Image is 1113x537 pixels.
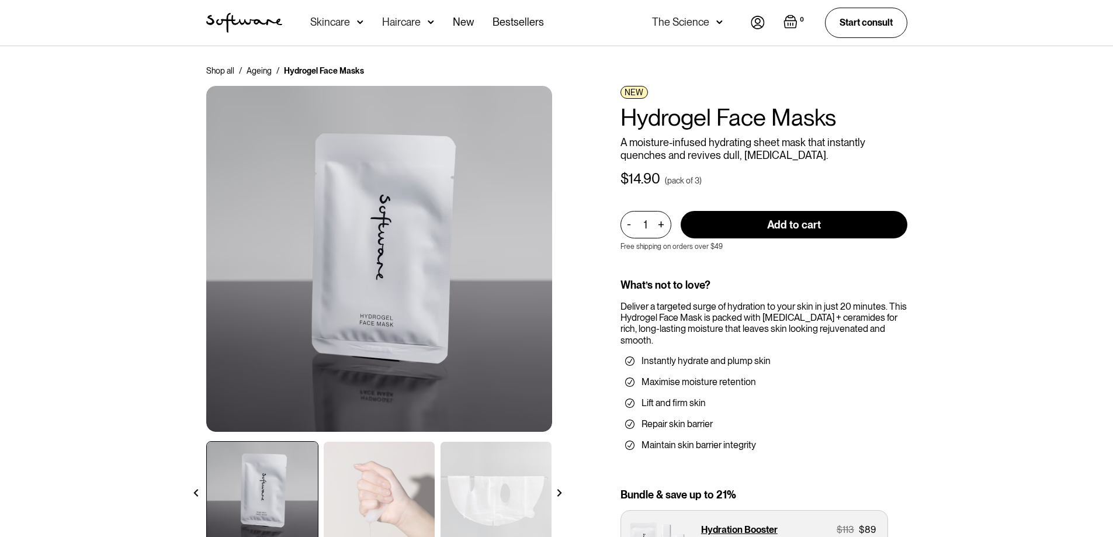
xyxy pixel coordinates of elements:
[625,397,903,409] li: Lift and firm skin
[206,13,282,33] a: home
[798,15,806,25] div: 0
[837,524,842,535] div: $
[716,16,723,28] img: arrow down
[357,16,363,28] img: arrow down
[428,16,434,28] img: arrow down
[620,489,907,501] div: Bundle & save up to 21%
[842,524,854,535] div: 113
[625,439,903,451] li: Maintain skin barrier integrity
[620,301,907,346] div: Deliver a targeted surge of hydration to your skin in just 20 minutes. This Hydrogel Face Mask is...
[825,8,907,37] a: Start consult
[625,418,903,430] li: Repair skin barrier
[652,16,709,28] div: The Science
[192,489,200,497] img: arrow left
[382,16,421,28] div: Haircare
[865,524,876,535] div: 89
[620,279,907,292] div: What’s not to love?
[239,65,242,77] div: /
[665,175,702,186] div: (pack of 3)
[859,524,865,535] div: $
[206,13,282,33] img: Software Logo
[625,355,903,367] li: Instantly hydrate and plump skin
[620,171,629,188] div: $
[625,376,903,388] li: Maximise moisture retention
[556,489,563,497] img: arrow right
[620,86,648,99] div: NEW
[284,65,364,77] div: Hydrogel Face Masks
[620,242,723,251] p: Free shipping on orders over $49
[701,524,778,535] p: Hydration Booster
[620,103,907,131] h1: Hydrogel Face Masks
[206,65,234,77] a: Shop all
[783,15,806,31] a: Open cart
[276,65,279,77] div: /
[620,136,907,161] p: A moisture-infused hydrating sheet mask that instantly quenches and revives dull, [MEDICAL_DATA].
[247,65,272,77] a: Ageing
[681,211,907,238] input: Add to cart
[629,171,660,188] div: 14.90
[627,218,634,231] div: -
[310,16,350,28] div: Skincare
[655,218,668,231] div: +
